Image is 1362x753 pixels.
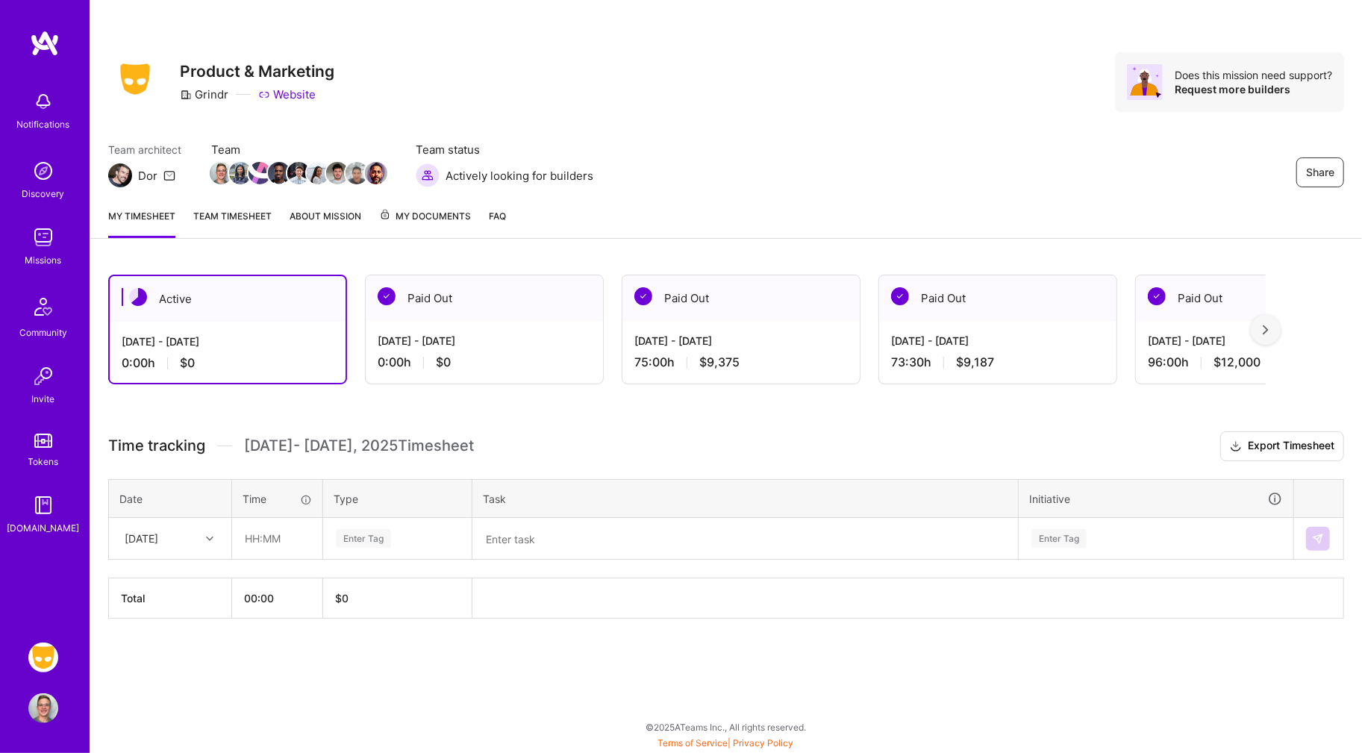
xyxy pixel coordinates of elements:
img: Paid Out [891,287,909,305]
div: Paid Out [622,275,860,321]
div: Does this mission need support? [1175,68,1332,82]
img: bell [28,87,58,116]
span: $9,187 [956,354,994,370]
i: icon Download [1230,439,1242,454]
a: Privacy Policy [734,737,794,749]
span: Share [1306,165,1334,180]
div: Enter Tag [336,527,391,550]
a: Terms of Service [658,737,728,749]
span: | [658,737,794,749]
i: icon Mail [163,169,175,181]
span: Team architect [108,142,181,157]
div: [DOMAIN_NAME] [7,520,80,536]
a: Team Member Avatar [328,160,347,186]
div: Discovery [22,186,65,201]
div: Time [243,491,312,507]
div: [DATE] - [DATE] [634,333,848,349]
i: icon Chevron [206,535,213,543]
span: Team [211,142,386,157]
span: $0 [436,354,451,370]
img: Team Architect [108,163,132,187]
i: icon CompanyGray [180,89,192,101]
a: FAQ [489,208,506,238]
div: Paid Out [366,275,603,321]
img: tokens [34,434,52,448]
img: Team Member Avatar [365,162,387,184]
img: guide book [28,490,58,520]
img: Avatar [1127,64,1163,100]
a: My timesheet [108,208,175,238]
th: Task [472,479,1019,518]
button: Share [1296,157,1344,187]
button: Export Timesheet [1220,431,1344,461]
div: 0:00 h [122,355,334,371]
div: 75:00 h [634,354,848,370]
img: logo [30,30,60,57]
th: Date [109,479,232,518]
img: Team Member Avatar [287,162,310,184]
a: My Documents [379,208,471,238]
a: Team Member Avatar [366,160,386,186]
img: User Avatar [28,693,58,723]
img: Actively looking for builders [416,163,440,187]
span: Team status [416,142,593,157]
img: discovery [28,156,58,186]
img: Team Member Avatar [229,162,252,184]
img: Team Member Avatar [326,162,349,184]
h3: Product & Marketing [180,62,334,81]
a: User Avatar [25,693,62,723]
img: Submit [1312,533,1324,545]
th: Type [323,479,472,518]
div: [DATE] - [DATE] [1148,333,1361,349]
span: $ 0 [335,592,349,604]
a: Website [258,87,316,102]
img: Team Member Avatar [346,162,368,184]
a: Team Member Avatar [308,160,328,186]
div: Active [110,276,346,322]
span: $12,000 [1213,354,1261,370]
a: Grindr: Product & Marketing [25,643,62,672]
img: teamwork [28,222,58,252]
img: right [1263,325,1269,335]
a: Team Member Avatar [250,160,269,186]
div: 0:00 h [378,354,591,370]
div: Invite [32,391,55,407]
div: Initiative [1029,490,1283,507]
img: Community [25,289,61,325]
a: Team Member Avatar [231,160,250,186]
a: Team timesheet [193,208,272,238]
img: Team Member Avatar [210,162,232,184]
img: Grindr: Product & Marketing [28,643,58,672]
img: Invite [28,361,58,391]
a: Team Member Avatar [269,160,289,186]
div: [DATE] - [DATE] [891,333,1105,349]
span: [DATE] - [DATE] , 2025 Timesheet [244,437,474,455]
th: 00:00 [232,578,323,619]
img: Active [129,288,147,306]
input: HH:MM [233,519,322,558]
span: Actively looking for builders [446,168,593,184]
div: [DATE] - [DATE] [122,334,334,349]
span: $9,375 [699,354,740,370]
a: Team Member Avatar [289,160,308,186]
div: [DATE] [125,531,158,546]
span: $0 [180,355,195,371]
div: Grindr [180,87,228,102]
img: Company Logo [108,59,162,99]
div: Paid Out [879,275,1116,321]
div: Tokens [28,454,59,469]
div: Community [19,325,67,340]
div: Request more builders [1175,82,1332,96]
div: Dor [138,168,157,184]
div: © 2025 ATeams Inc., All rights reserved. [90,708,1362,746]
span: Time tracking [108,437,205,455]
img: Paid Out [634,287,652,305]
a: About Mission [290,208,361,238]
div: 73:30 h [891,354,1105,370]
div: [DATE] - [DATE] [378,333,591,349]
img: Team Member Avatar [268,162,290,184]
a: Team Member Avatar [347,160,366,186]
img: Team Member Avatar [307,162,329,184]
div: Enter Tag [1031,527,1087,550]
div: Missions [25,252,62,268]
